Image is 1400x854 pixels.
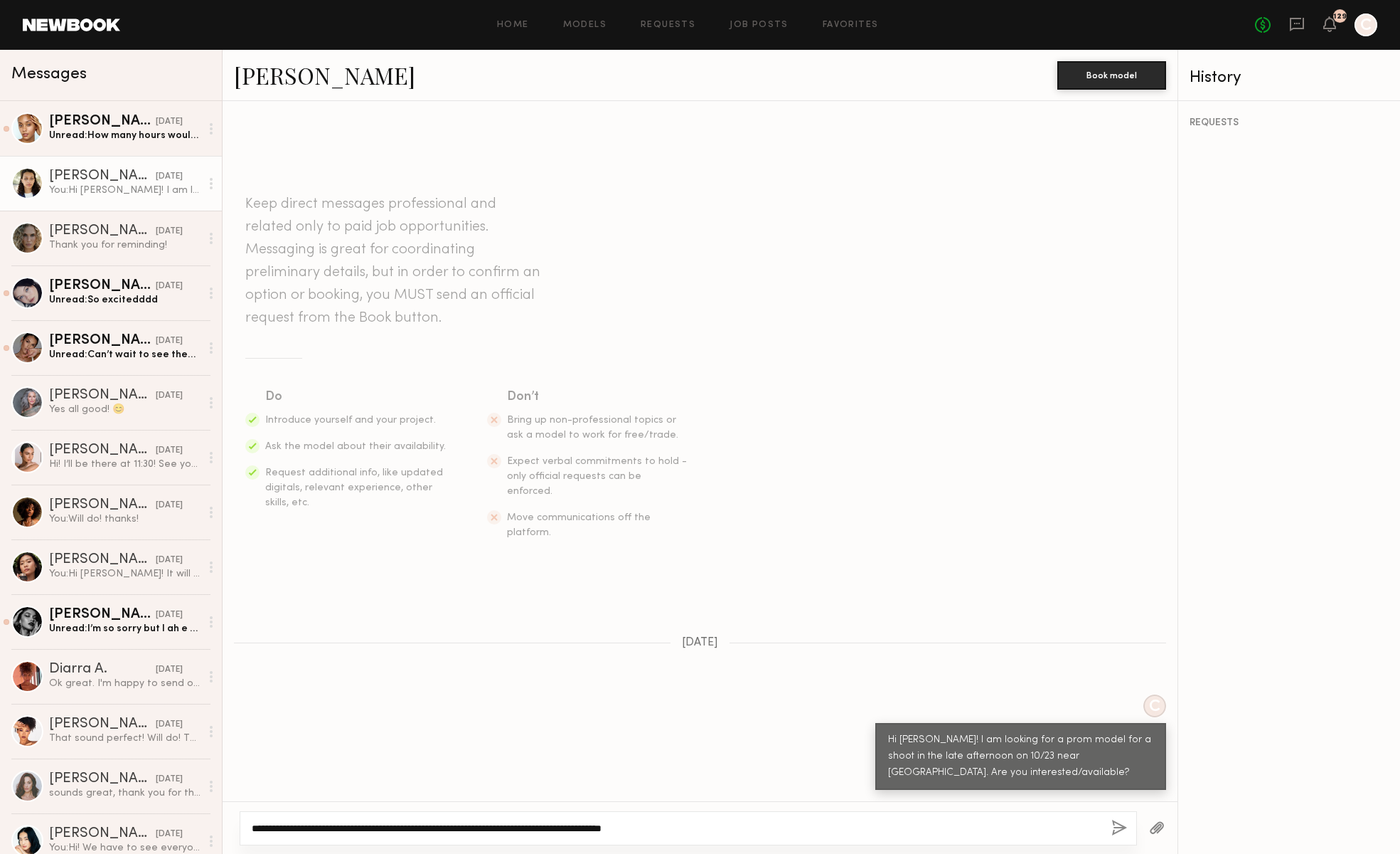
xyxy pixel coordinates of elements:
[888,732,1153,781] div: Hi [PERSON_NAME]! I am looking for a prom model for a shoot in the late afternoon on 10/23 near [...
[49,279,156,293] div: [PERSON_NAME]
[1333,13,1347,21] div: 129
[156,499,183,512] div: [DATE]
[49,458,201,471] div: Hi! I’ll be there at 11:30! See you ✨
[1190,118,1389,128] div: REQUESTS
[156,225,183,238] div: [DATE]
[49,827,156,841] div: [PERSON_NAME]
[265,442,446,451] span: Ask the model about their availability.
[507,457,687,496] span: Expect verbal commitments to hold - only official requests can be enforced.
[156,115,183,129] div: [DATE]
[234,60,415,90] a: [PERSON_NAME]
[49,717,156,732] div: [PERSON_NAME]
[49,608,156,622] div: [PERSON_NAME]
[507,387,689,407] div: Don’t
[49,348,201,362] div: Unread: Can’t wait to see them!!!
[156,334,183,348] div: [DATE]
[730,21,789,30] a: Job Posts
[563,21,607,30] a: Models
[1057,61,1166,90] button: Book model
[49,498,156,512] div: [PERSON_NAME]
[49,622,201,636] div: Unread: I’m so sorry but I ah e to cancel my casting window time [DATE]. I got my car towed and i...
[49,732,201,745] div: That sound perfect! Will do! Thank you so much!!
[156,170,183,184] div: [DATE]
[641,21,695,30] a: Requests
[497,21,529,30] a: Home
[49,293,201,307] div: Unread: So excitedddd
[245,193,544,330] header: Keep direct messages professional and related only to paid job opportunities. Messaging is great ...
[507,513,651,537] span: Move communications off the platform.
[49,553,156,567] div: [PERSON_NAME]
[49,334,156,348] div: [PERSON_NAME]
[49,663,156,677] div: Diarra A.
[49,115,156,129] div: [PERSON_NAME]
[156,608,183,622] div: [DATE]
[1057,68,1166,80] a: Book model
[49,389,156,403] div: [PERSON_NAME]
[49,567,201,581] div: You: Hi [PERSON_NAME]! It will be 3 to 4 hours near [GEOGRAPHIC_DATA]. I am thinking most likely ...
[156,444,183,458] div: [DATE]
[156,828,183,841] div: [DATE]
[823,21,879,30] a: Favorites
[156,718,183,732] div: [DATE]
[507,416,678,440] span: Bring up non-professional topics or ask a model to work for free/trade.
[156,389,183,403] div: [DATE]
[49,169,156,184] div: [PERSON_NAME]
[265,468,443,507] span: Request additional info, like updated digitals, relevant experience, other skills, etc.
[49,224,156,238] div: [PERSON_NAME]
[156,663,183,677] div: [DATE]
[49,129,201,142] div: Unread: How many hours would it have been for? And what would the rate be?
[156,554,183,567] div: [DATE]
[1354,14,1377,36] a: C
[49,772,156,786] div: [PERSON_NAME]
[49,786,201,800] div: sounds great, thank you for the details! see you then :)
[49,238,201,252] div: Thank you for reminding!
[11,66,87,83] span: Messages
[49,677,201,690] div: Ok great. I'm happy to send over any other casting materials as well as I'm available for the sho...
[49,403,201,416] div: Yes all good! 😊
[49,512,201,526] div: You: Will do! thanks!
[156,280,183,293] div: [DATE]
[156,773,183,786] div: [DATE]
[49,443,156,458] div: [PERSON_NAME]
[682,637,718,649] span: [DATE]
[265,387,447,407] div: Do
[265,416,436,425] span: Introduce yourself and your project.
[49,184,201,197] div: You: Hi [PERSON_NAME]! I am looking for a prom model for a shoot in the late afternoon on 10/23 n...
[1190,70,1389,86] div: History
